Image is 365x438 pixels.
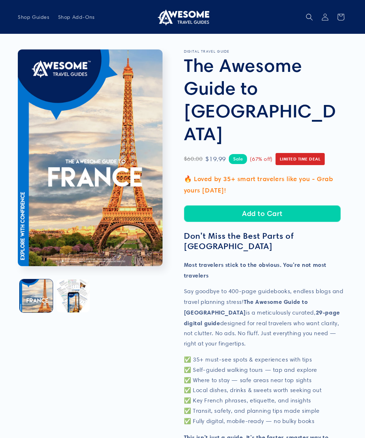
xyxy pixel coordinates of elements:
span: (67% off) [250,154,272,164]
span: Sale [229,154,247,164]
p: Say goodbye to 400-page guidebooks, endless blogs and travel planning stress! is a meticulously c... [184,286,347,349]
p: DIGITAL TRAVEL GUIDE [184,49,347,54]
strong: Most travelers stick to the obvious. You're not most travelers [184,261,327,279]
span: Shop Guides [18,14,50,20]
strong: The Awesome Guide to [GEOGRAPHIC_DATA] [184,298,308,316]
summary: Search [302,9,317,25]
a: Shop Add-Ons [54,10,99,25]
button: Load image 1 in gallery view [20,279,53,312]
span: $60.00 [184,154,203,164]
button: Add to Cart [184,205,341,222]
span: Limited Time Deal [276,153,325,165]
h3: Don’t Miss the Best Parts of [GEOGRAPHIC_DATA] [184,231,347,252]
p: 🔥 Loved by 35+ smart travelers like you - Grab yours [DATE]! [184,173,347,196]
h1: The Awesome Guide to [GEOGRAPHIC_DATA] [184,54,347,145]
a: Shop Guides [14,10,54,25]
img: Awesome Travel Guides [156,9,209,26]
span: $19.99 [205,153,226,165]
span: Shop Add-Ons [58,14,95,20]
a: Awesome Travel Guides [153,6,212,28]
p: ✅ 35+ must-see spots & experiences with tips ✅ Self-guided walking tours — tap and explore ✅ Wher... [184,355,347,427]
media-gallery: Gallery Viewer [18,49,166,314]
button: Load image 2 in gallery view [56,279,89,312]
